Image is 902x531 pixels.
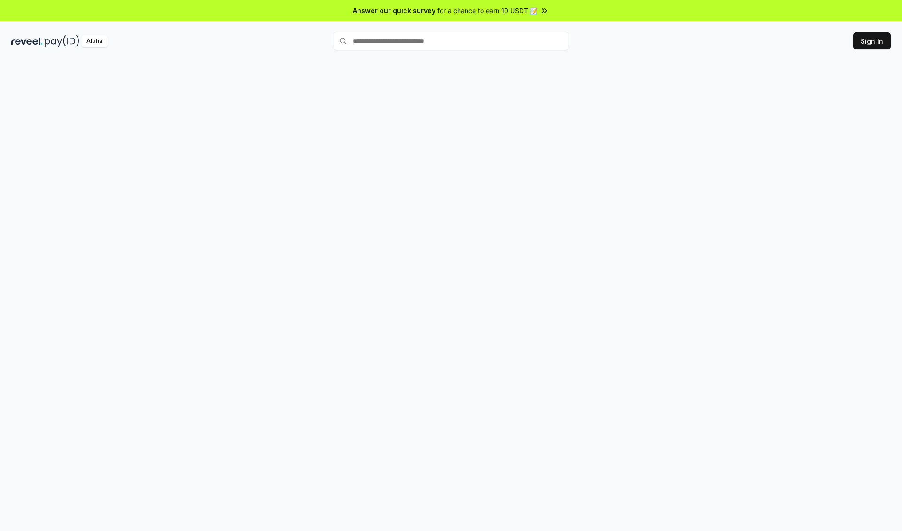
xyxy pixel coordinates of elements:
span: for a chance to earn 10 USDT 📝 [437,6,538,16]
div: Alpha [81,35,108,47]
img: reveel_dark [11,35,43,47]
button: Sign In [853,32,891,49]
img: pay_id [45,35,79,47]
span: Answer our quick survey [353,6,435,16]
